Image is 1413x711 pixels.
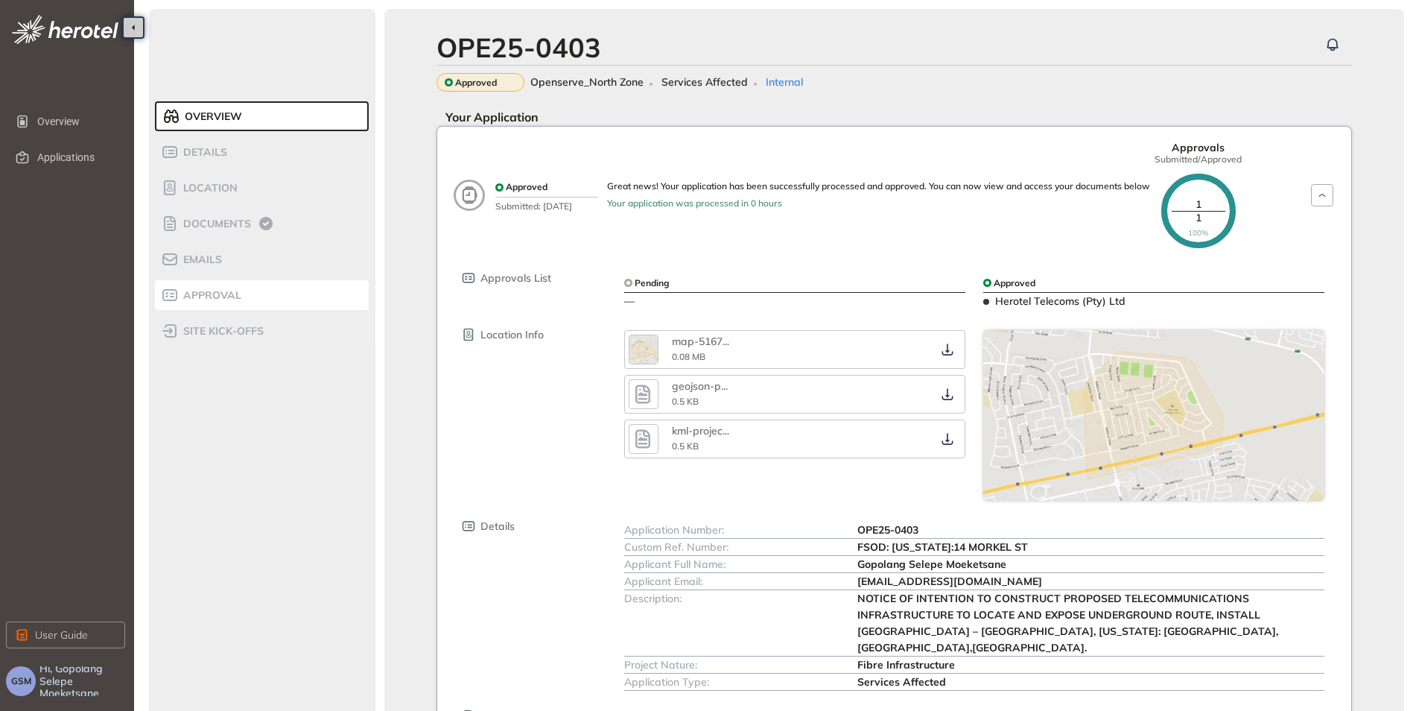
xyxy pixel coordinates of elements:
span: Openserve_North Zone [530,76,644,89]
span: Custom Ref. Number: [624,540,728,554]
span: Description: [624,592,682,605]
span: Applications [37,142,113,172]
span: Services Affected [661,76,748,89]
span: ... [721,379,728,393]
span: OPE25-0403 [857,523,918,537]
span: Submitted/Approved [1155,154,1242,165]
div: map-516764e7.png [672,335,731,348]
span: geojson-p [672,379,721,393]
img: map-snapshot [983,330,1324,501]
span: ... [723,424,729,437]
span: map-5167 [672,335,723,348]
span: Fibre Infrastructure [857,658,955,671]
div: Your application was processed in 0 hours [607,198,1150,209]
span: Approved [506,182,547,192]
span: Approvals [1172,142,1225,154]
span: kml-projec [672,424,723,437]
span: Project Nature: [624,658,697,671]
span: Application Number: [624,523,724,537]
span: 0.5 KB [672,440,699,452]
span: Hi, Gopolang Selepe Moeketsane [39,663,128,700]
span: Gopolang Selepe Moeketsane [857,557,1006,571]
span: Approvals List [480,272,551,285]
img: logo [12,15,118,44]
span: — [624,294,635,308]
span: ... [723,335,729,348]
span: Submitted: [DATE] [495,197,598,212]
span: Approval [179,289,241,302]
span: [EMAIL_ADDRESS][DOMAIN_NAME] [857,575,1042,588]
span: NOTICE OF INTENTION TO CONSTRUCT PROPOSED TELECOMMUNICATIONS INFRASTRUCTURE TO LOCATE AND EXPOSE ... [857,592,1278,654]
span: Pending [635,278,669,288]
span: 0.5 KB [672,396,699,407]
span: Services Affected [857,675,946,689]
div: geojson-project-d7deb551-5d35-4bad-bcdd-0370aabbdc97.geojson [672,380,731,393]
span: Details [480,520,515,533]
span: Overview [180,110,242,123]
span: Application Type: [624,675,709,689]
button: User Guide [6,622,125,648]
span: Details [179,146,227,159]
span: Location Info [480,329,544,341]
span: Location [179,182,238,195]
div: Great news! Your application has been successfully processed and approved. You can now view and a... [607,181,1150,192]
button: GSM [6,666,36,696]
span: Applicant Email: [624,575,702,588]
div: OPE25-0403 [436,31,601,63]
span: 100% [1188,229,1208,238]
span: site kick-offs [179,325,264,338]
span: Overview [37,107,113,136]
span: GSM [11,676,31,686]
div: kml-project-e240e4aa-2d5e-4c80-9d04-6a6242ec10b2.kml [672,425,731,437]
span: Documents [179,218,251,230]
span: Your Application [436,110,539,124]
span: Applicant Full Name: [624,557,725,571]
span: Approved [994,278,1035,288]
span: Internal [766,76,803,89]
span: Approved [455,78,497,88]
span: User Guide [35,627,88,643]
span: Herotel Telecoms (Pty) Ltd [995,294,1125,308]
span: FSOD: [US_STATE]:14 MORKEL ST [857,540,1028,554]
span: Emails [179,253,222,266]
span: 0.08 MB [672,351,705,362]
